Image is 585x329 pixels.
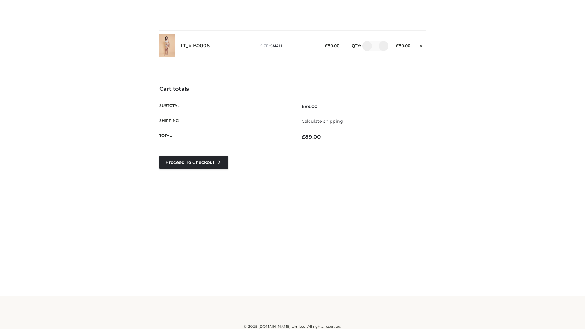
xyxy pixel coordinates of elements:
th: Total [159,129,292,145]
a: Remove this item [417,41,426,49]
p: size : [260,43,315,49]
h4: Cart totals [159,86,426,93]
a: Proceed to Checkout [159,156,228,169]
th: Shipping [159,114,292,129]
th: Subtotal [159,99,292,114]
bdi: 89.00 [302,104,317,109]
a: LT_b-B0006 [181,43,210,49]
bdi: 89.00 [396,43,410,48]
span: £ [396,43,399,48]
span: £ [325,43,328,48]
span: £ [302,104,304,109]
div: QTY: [346,41,386,51]
bdi: 89.00 [325,43,339,48]
span: £ [302,134,305,140]
span: SMALL [270,44,283,48]
a: Calculate shipping [302,119,343,124]
bdi: 89.00 [302,134,321,140]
